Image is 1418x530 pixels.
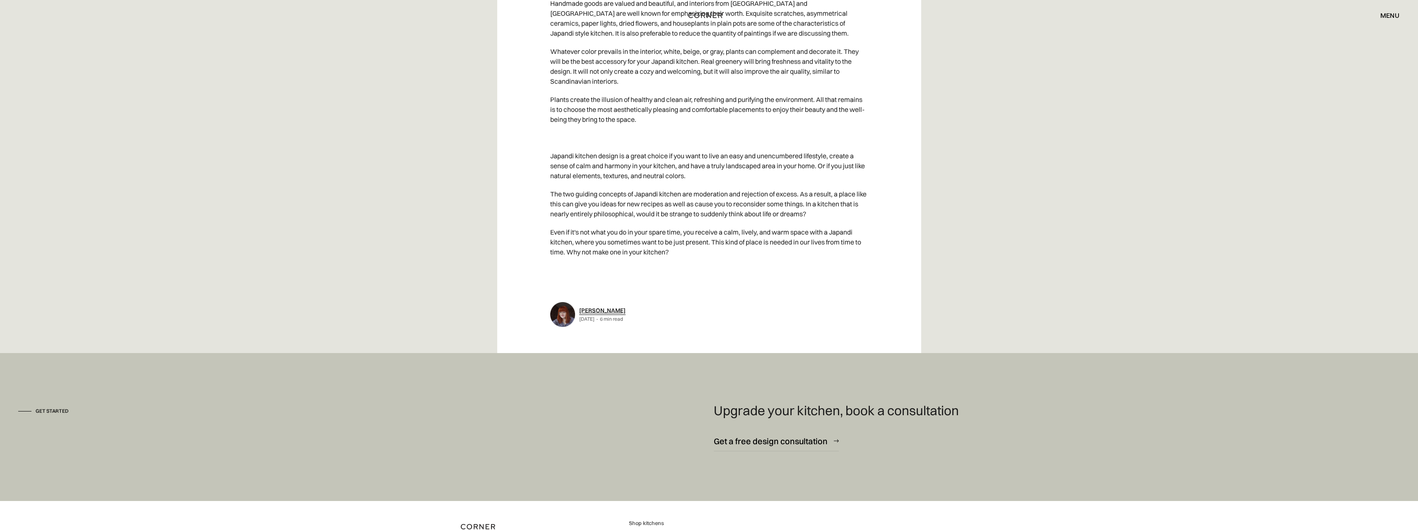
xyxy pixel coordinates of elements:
div: - [596,316,598,322]
div: 6 min read [600,316,623,322]
p: Even if it's not what you do in your spare time, you receive a calm, lively, and warm space with ... [550,223,868,261]
a: Shop kitchens [629,520,666,527]
p: ‍ [550,261,868,279]
div: Get a free design consultation [714,436,828,447]
div: [DATE] [579,316,595,322]
div: Get started [36,408,69,415]
p: ‍ [550,128,868,147]
p: Plants create the illusion of healthy and clean air, refreshing and purifying the environment. Al... [550,90,868,128]
h4: Upgrade your kitchen, book a consultation [714,403,959,419]
div: menu [1380,12,1399,19]
a: Get a free design consultation [714,431,839,451]
a: [PERSON_NAME] [579,307,626,314]
a: home [669,10,749,21]
div: menu [1372,8,1399,22]
p: The two guiding concepts of Japandi kitchen are moderation and rejection of excess. As a result, ... [550,185,868,223]
p: Japandi kitchen design is a great choice if you want to live an easy and unencumbered lifestyle, ... [550,147,868,185]
p: Whatever color prevails in the interior, white, beige, or gray, plants can complement and decorat... [550,42,868,90]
